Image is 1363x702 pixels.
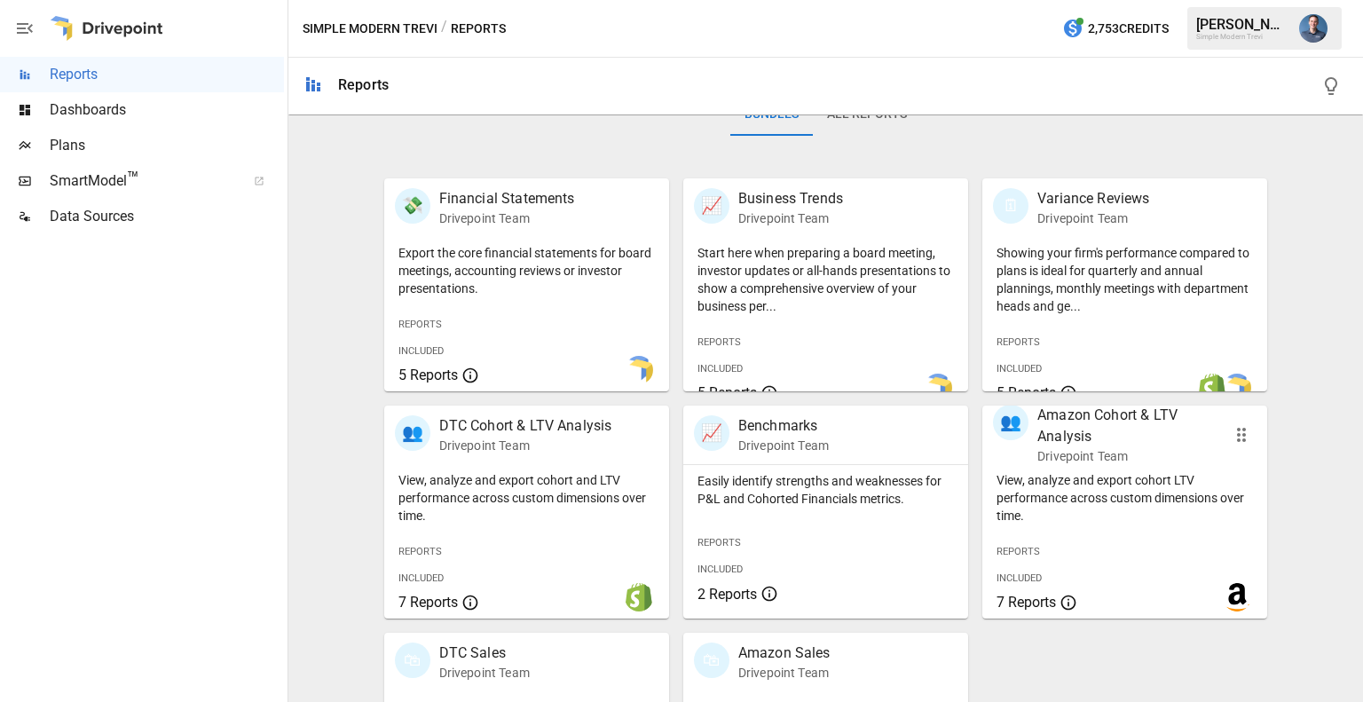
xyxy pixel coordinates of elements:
span: SmartModel [50,170,234,192]
p: Export the core financial statements for board meetings, accounting reviews or investor presentat... [398,244,655,297]
p: Drivepoint Team [1037,447,1213,465]
span: Reports Included [997,546,1042,584]
img: Mike Beckham [1299,14,1328,43]
p: Start here when preparing a board meeting, investor updates or all-hands presentations to show a ... [697,244,954,315]
div: 📈 [694,188,729,224]
span: Reports Included [997,336,1042,375]
p: Variance Reviews [1037,188,1149,209]
span: Reports Included [398,546,444,584]
img: smart model [625,356,653,384]
div: / [441,18,447,40]
span: 7 Reports [398,594,458,611]
p: View, analyze and export cohort and LTV performance across custom dimensions over time. [398,471,655,525]
div: 🛍 [395,643,430,678]
span: 5 Reports [697,384,757,401]
p: Business Trends [738,188,843,209]
p: Easily identify strengths and weaknesses for P&L and Cohorted Financials metrics. [697,472,954,508]
div: Reports [338,76,389,93]
div: 🗓 [993,188,1028,224]
img: shopify [1198,374,1226,402]
p: Drivepoint Team [738,437,829,454]
span: ™ [127,168,139,190]
span: 5 Reports [398,367,458,383]
span: Data Sources [50,206,284,227]
p: Showing your firm's performance compared to plans is ideal for quarterly and annual plannings, mo... [997,244,1253,315]
p: Drivepoint Team [738,664,831,682]
div: 💸 [395,188,430,224]
img: smart model [924,374,952,402]
p: Drivepoint Team [1037,209,1149,227]
span: 2 Reports [697,586,757,603]
img: shopify [625,583,653,611]
span: 2,753 Credits [1088,18,1169,40]
span: Dashboards [50,99,284,121]
div: Simple Modern Trevi [1196,33,1288,41]
p: Drivepoint Team [439,209,575,227]
p: DTC Cohort & LTV Analysis [439,415,612,437]
button: 2,753Credits [1055,12,1176,45]
div: 👥 [993,405,1028,440]
div: 👥 [395,415,430,451]
div: [PERSON_NAME] [1196,16,1288,33]
span: Reports Included [398,319,444,357]
span: 5 Reports [997,384,1056,401]
p: View, analyze and export cohort LTV performance across custom dimensions over time. [997,471,1253,525]
span: Reports [50,64,284,85]
button: Mike Beckham [1288,4,1338,53]
span: 7 Reports [997,594,1056,611]
p: DTC Sales [439,643,530,664]
p: Financial Statements [439,188,575,209]
p: Drivepoint Team [439,437,612,454]
img: amazon [1223,583,1251,611]
span: Reports Included [697,336,743,375]
span: Plans [50,135,284,156]
p: Drivepoint Team [439,664,530,682]
p: Benchmarks [738,415,829,437]
p: Drivepoint Team [738,209,843,227]
div: 📈 [694,415,729,451]
button: Simple Modern Trevi [303,18,437,40]
span: Reports Included [697,537,743,575]
img: smart model [1223,374,1251,402]
p: Amazon Cohort & LTV Analysis [1037,405,1213,447]
div: 🛍 [694,643,729,678]
p: Amazon Sales [738,643,831,664]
